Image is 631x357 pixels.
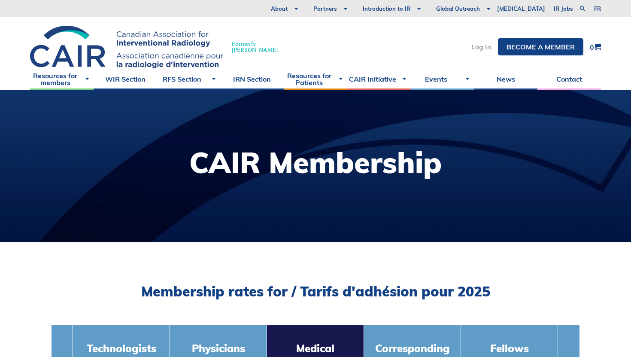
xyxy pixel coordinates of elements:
a: Events [411,68,474,90]
span: Formerly [PERSON_NAME] [232,41,278,53]
a: Contact [537,68,601,90]
a: 0 [590,43,601,51]
a: WIR Section [94,68,157,90]
img: CIRA [30,26,223,68]
h3: Fellows [470,342,549,355]
a: Log In [471,43,491,50]
a: CAIR Initiative [347,68,411,90]
h2: Membership rates for / Tarifs d'adhésion pour 2025 [52,283,579,299]
a: News [474,68,537,90]
a: Become a member [498,38,583,55]
a: RFS Section [157,68,221,90]
a: Resources for members [30,68,94,90]
h3: Physicians [179,342,258,355]
h1: CAIR Membership [189,148,442,177]
a: IRN Section [220,68,284,90]
a: Formerly[PERSON_NAME] [30,26,286,68]
h3: Technologists [82,342,161,355]
a: Resources for Patients [284,68,347,90]
a: fr [594,6,601,12]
